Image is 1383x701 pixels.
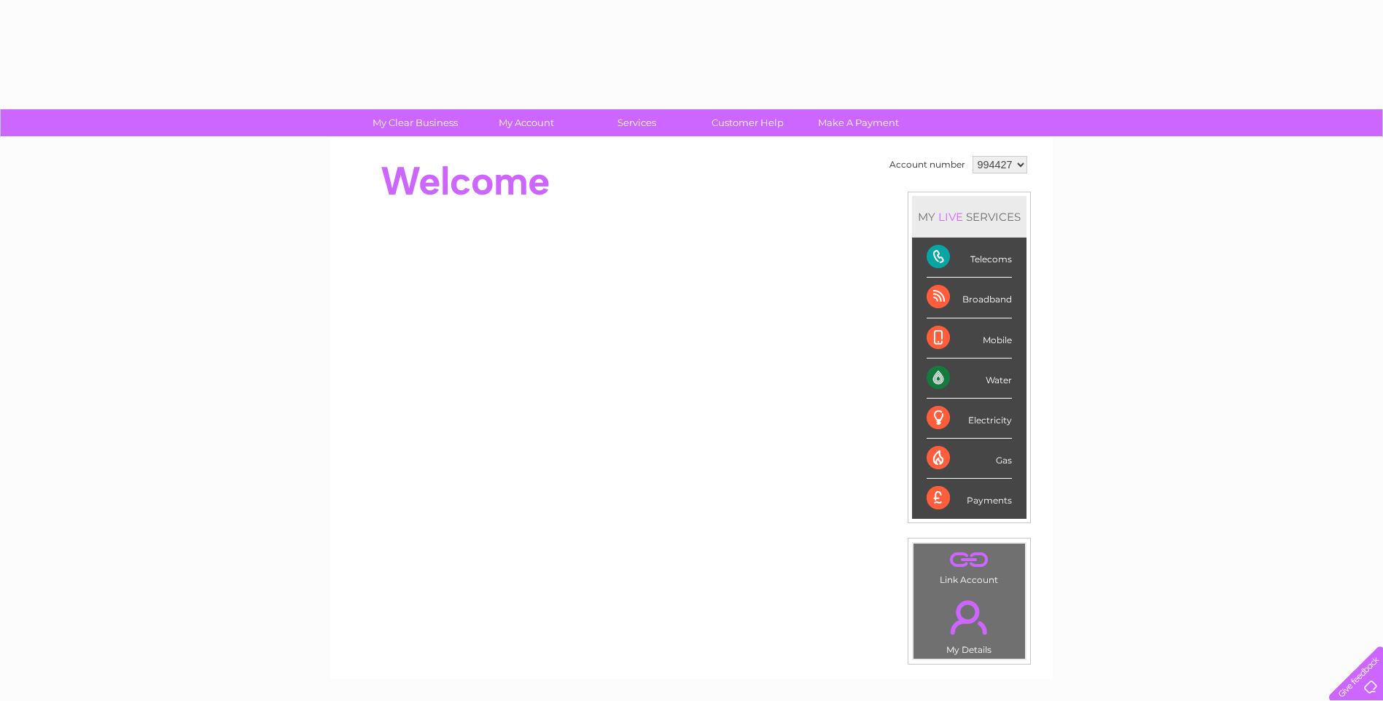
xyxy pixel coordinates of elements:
td: My Details [913,588,1026,659]
div: Gas [927,439,1012,479]
div: MY SERVICES [912,196,1026,238]
div: Telecoms [927,238,1012,278]
div: Electricity [927,399,1012,439]
a: Make A Payment [798,109,919,136]
div: Payments [927,479,1012,518]
a: . [917,592,1021,643]
a: Customer Help [687,109,808,136]
a: My Account [466,109,586,136]
div: Broadband [927,278,1012,318]
a: Services [577,109,697,136]
div: Water [927,359,1012,399]
td: Link Account [913,543,1026,589]
a: My Clear Business [355,109,475,136]
div: Mobile [927,318,1012,359]
div: LIVE [935,210,966,224]
td: Account number [886,152,969,177]
a: . [917,547,1021,573]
